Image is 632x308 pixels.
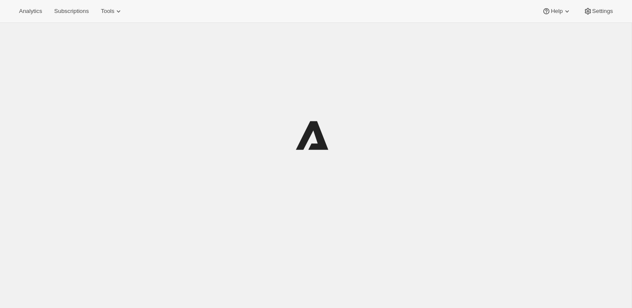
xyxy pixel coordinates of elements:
button: Help [537,5,576,17]
span: Tools [101,8,114,15]
span: Analytics [19,8,42,15]
button: Tools [96,5,128,17]
span: Help [551,8,562,15]
span: Subscriptions [54,8,89,15]
span: Settings [592,8,613,15]
button: Settings [578,5,618,17]
button: Analytics [14,5,47,17]
button: Subscriptions [49,5,94,17]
